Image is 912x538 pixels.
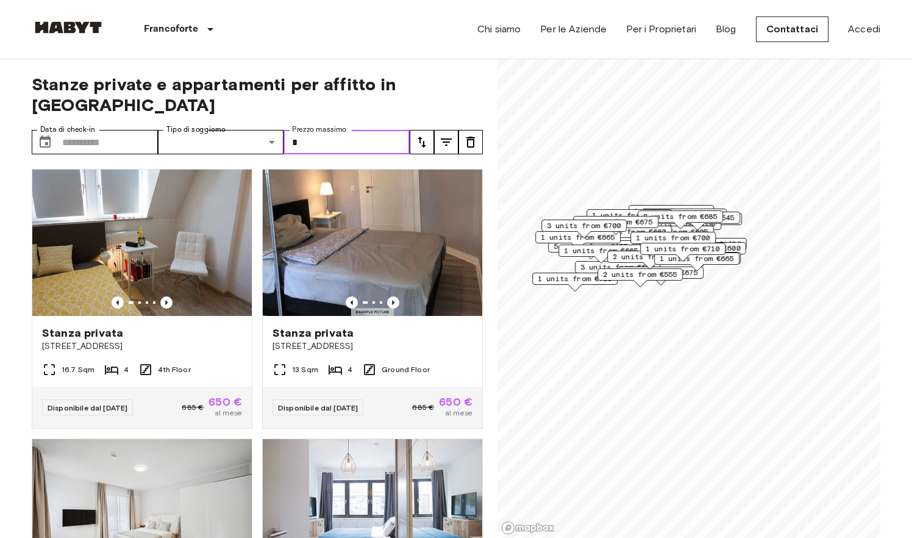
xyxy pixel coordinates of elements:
a: Blog [716,22,736,37]
span: 2 units from €675 [624,267,698,278]
a: Per i Proprietari [626,22,696,37]
img: Habyt [32,21,105,34]
a: Marketing picture of unit DE-04-013-001-01HFPrevious imagePrevious imageStanza privata[STREET_ADD... [32,169,252,429]
img: Marketing picture of unit DE-04-013-001-01HF [32,170,252,316]
span: al mese [445,407,472,418]
span: Stanze private e appartamenti per affitto in [GEOGRAPHIC_DATA] [32,74,483,115]
p: Francoforte [144,22,198,37]
span: 4th Floor [158,364,190,375]
span: al mese [215,407,242,418]
label: Data di check-in [40,124,95,135]
span: 685 € [412,402,434,413]
span: 13 Sqm [292,364,318,375]
span: 685 € [182,402,204,413]
div: Map marker [535,231,621,250]
a: Marketing picture of unit DE-04-038-001-03HFPrevious imagePrevious imageStanza privata[STREET_ADD... [262,169,483,429]
div: Map marker [607,251,693,270]
div: Map marker [597,268,683,287]
a: Chi siamo [477,22,521,37]
span: 12 units from €600 [662,243,741,254]
button: tune [458,130,483,154]
span: 2 units from €555 [603,269,677,280]
div: Map marker [640,243,725,262]
button: tune [410,130,434,154]
div: Map marker [657,242,746,261]
span: 1 units from €685 [592,210,666,221]
span: 3 units from €600 [580,262,655,273]
span: Disponibile dal [DATE] [48,403,127,412]
label: Prezzo massimo [292,124,346,135]
button: tune [434,130,458,154]
span: 1 units from €665 [564,245,638,256]
span: 2 units from €685 [643,211,718,222]
span: [STREET_ADDRESS] [273,340,472,353]
span: Stanza privata [273,326,354,340]
span: 1 units from €710 [646,243,720,254]
span: 1 units from €675 [579,217,653,228]
a: Contattaci [756,16,829,42]
div: Map marker [641,209,727,228]
div: Map marker [657,238,747,257]
span: [STREET_ADDRESS] [42,340,242,353]
div: Map marker [573,216,658,235]
div: Map marker [630,232,716,251]
div: Map marker [654,253,739,271]
span: 1 units from €615 [647,209,721,220]
span: 1 units from €665 [660,253,734,264]
span: 4 [347,364,352,375]
div: Map marker [586,226,672,245]
span: Disponibile dal [DATE] [278,403,358,412]
span: 4 [124,364,129,375]
span: 650 € [208,396,242,407]
span: 1 units from €700 [636,232,710,243]
button: Previous image [387,296,399,309]
div: Map marker [638,210,723,229]
span: 1 units from €665 [541,232,615,243]
span: Stanza privata [42,326,123,340]
span: 650 € [439,396,472,407]
div: Map marker [629,205,714,224]
span: 9 units from €1020 [663,239,741,249]
label: Tipo di soggiorno [166,124,226,135]
span: Ground Floor [382,364,430,375]
div: Map marker [541,220,627,239]
img: Marketing picture of unit DE-04-038-001-03HF [263,170,482,316]
span: 16.7 Sqm [62,364,94,375]
button: Choose date [33,130,57,154]
span: 2 units from €690 [613,251,687,262]
div: Map marker [532,273,618,292]
span: 2 units from €545 [660,212,735,223]
span: 1 units from €650 [634,206,708,217]
div: Map marker [586,209,672,228]
div: Map marker [575,261,660,280]
a: Mapbox logo [501,521,555,535]
div: Map marker [558,245,644,264]
a: Per le Aziende [540,22,607,37]
button: Previous image [112,296,124,309]
span: 3 units from €700 [547,220,621,231]
button: Previous image [346,296,358,309]
button: Previous image [160,296,173,309]
a: Accedi [848,22,880,37]
span: 1 units from €700 [538,273,612,284]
